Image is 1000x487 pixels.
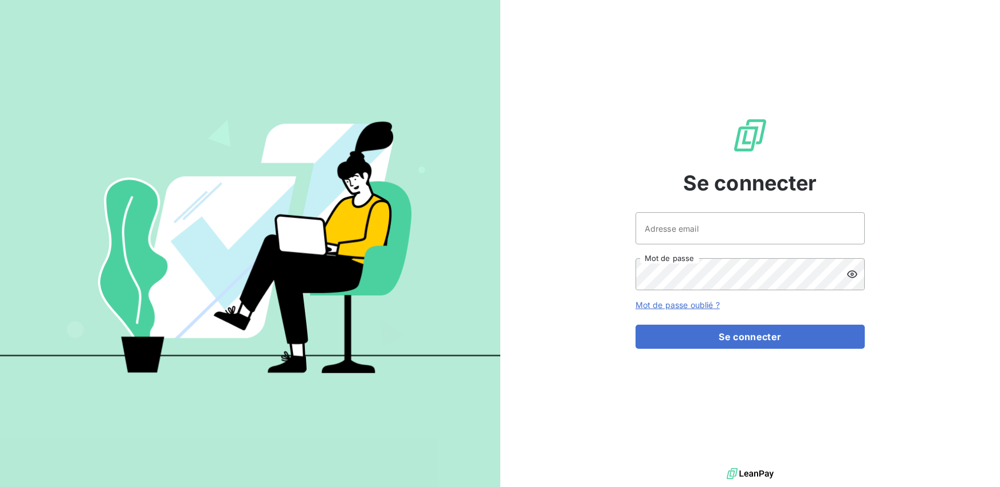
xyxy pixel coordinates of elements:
[727,465,774,482] img: logo
[636,300,720,310] a: Mot de passe oublié ?
[732,117,768,154] img: Logo LeanPay
[683,167,817,198] span: Se connecter
[636,212,865,244] input: placeholder
[636,325,865,349] button: Se connecter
